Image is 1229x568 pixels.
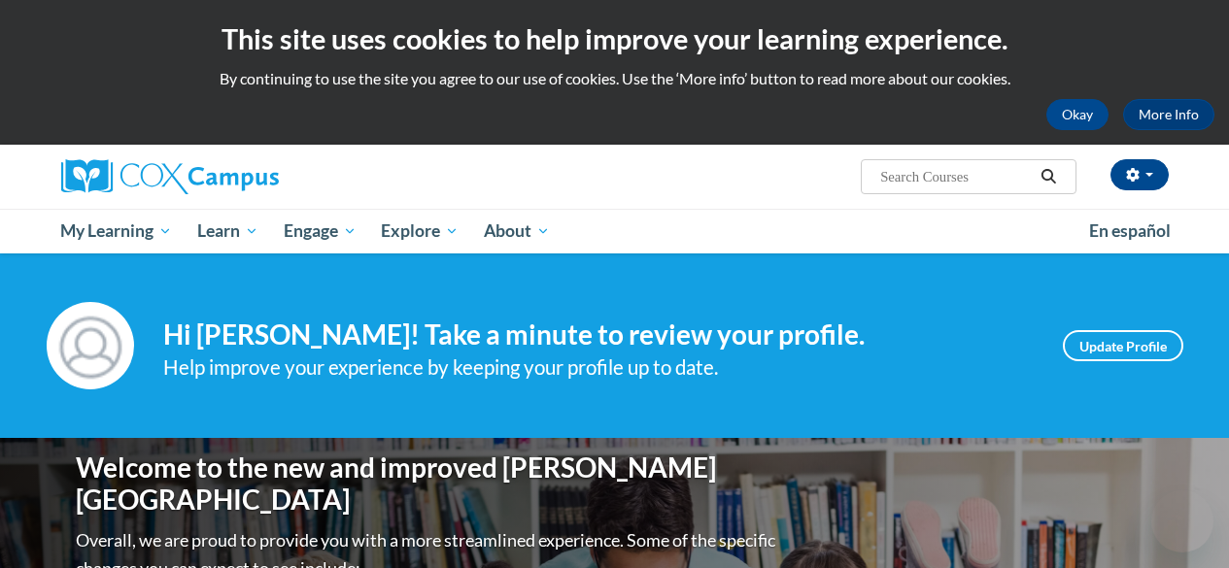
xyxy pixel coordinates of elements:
[1151,490,1213,552] iframe: Button to launch messaging window
[878,165,1034,188] input: Search Courses
[15,68,1214,89] p: By continuing to use the site you agree to our use of cookies. Use the ‘More info’ button to read...
[60,219,172,243] span: My Learning
[1110,159,1169,190] button: Account Settings
[381,219,459,243] span: Explore
[47,209,1183,253] div: Main menu
[1046,99,1109,130] button: Okay
[197,219,258,243] span: Learn
[47,302,134,389] img: Profile Image
[185,209,271,253] a: Learn
[76,451,780,517] h1: Welcome to the new and improved [PERSON_NAME][GEOGRAPHIC_DATA]
[61,159,411,194] a: Cox Campus
[484,219,550,243] span: About
[163,318,1034,351] h4: Hi [PERSON_NAME]! Take a minute to review your profile.
[1034,165,1063,188] button: Search
[49,209,186,253] a: My Learning
[471,209,563,253] a: About
[368,209,471,253] a: Explore
[61,159,279,194] img: Cox Campus
[1063,330,1183,361] a: Update Profile
[271,209,369,253] a: Engage
[15,19,1214,58] h2: This site uses cookies to help improve your learning experience.
[1089,220,1171,241] span: En español
[284,219,357,243] span: Engage
[1123,99,1214,130] a: More Info
[1076,211,1183,251] a: En español
[163,351,1034,384] div: Help improve your experience by keeping your profile up to date.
